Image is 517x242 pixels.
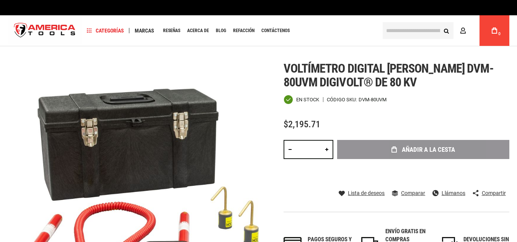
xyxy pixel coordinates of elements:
font: Reseñas [163,28,180,33]
a: 0 [487,15,502,46]
a: Acerca de [184,26,212,36]
font: Cuenta [469,28,489,34]
a: Blog [212,26,230,36]
font: Voltímetro digital [PERSON_NAME] dvm-80uvm digivolt® de 80 kV [284,61,493,89]
a: Lista de deseos [339,190,385,197]
a: Refacción [230,26,258,36]
font: Código SKU [327,97,356,102]
font: En stock [296,97,319,102]
a: logotipo de la tienda [8,16,82,45]
a: Llámanos [432,190,465,197]
font: Contáctenos [261,28,290,33]
a: Marcas [131,26,158,36]
font: Compartir [482,190,506,196]
span: $2,195.71 [284,119,320,130]
button: Buscar [439,23,453,38]
div: Disponibilidad [284,95,319,104]
a: Comparar [392,190,425,197]
font: Llámanos [442,190,465,196]
font: Refacción [233,28,254,33]
font: 0 [498,32,501,36]
font: Acerca de [187,28,209,33]
font: Lista de deseos [348,190,385,196]
a: Reseñas [160,26,184,36]
font: DVM-80UVM [359,97,387,102]
font: Marcas [135,28,154,34]
font: Categorías [96,28,124,34]
img: Herramientas de América [8,16,82,45]
a: Categorías [83,26,127,36]
a: Contáctenos [258,26,293,36]
font: Comparar [401,190,425,196]
font: Blog [216,28,226,33]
